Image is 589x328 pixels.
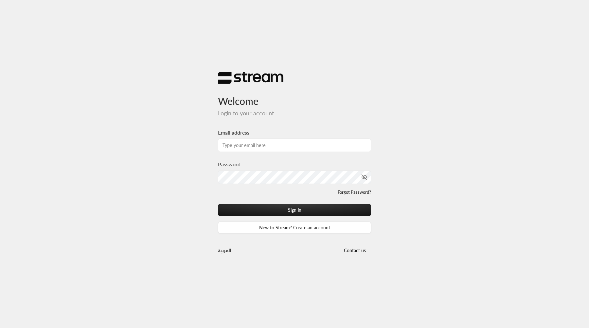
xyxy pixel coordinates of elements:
img: Stream Logo [218,72,283,84]
input: Type your email here [218,139,371,152]
button: Sign in [218,204,371,216]
button: toggle password visibility [359,172,370,183]
a: New to Stream? Create an account [218,221,371,234]
button: Contact us [338,244,371,256]
a: Forgot Password? [338,189,371,196]
a: Contact us [338,248,371,253]
a: العربية [218,244,231,256]
h3: Welcome [218,84,371,107]
label: Password [218,160,241,168]
label: Email address [218,129,249,137]
h5: Login to your account [218,110,371,117]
